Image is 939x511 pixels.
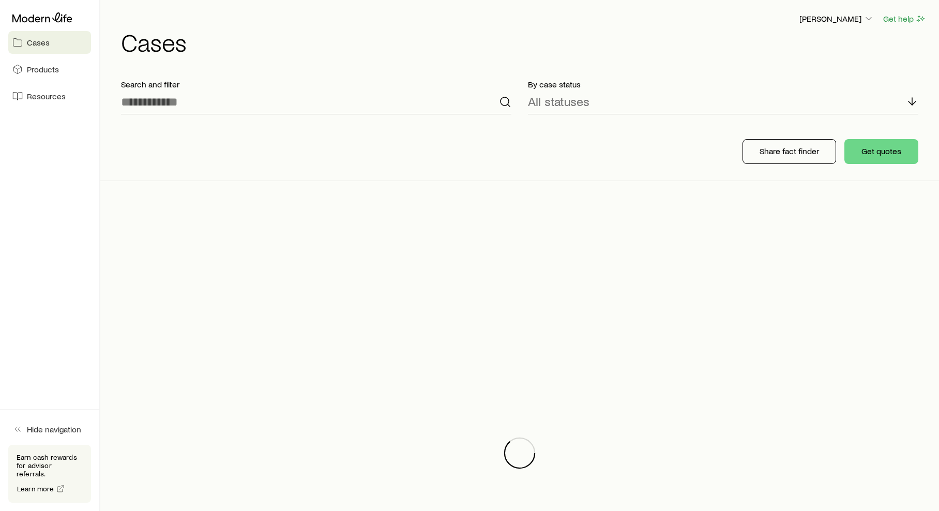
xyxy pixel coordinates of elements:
p: [PERSON_NAME] [799,13,874,24]
button: [PERSON_NAME] [799,13,874,25]
button: Hide navigation [8,418,91,441]
button: Get quotes [844,139,918,164]
p: Earn cash rewards for advisor referrals. [17,453,83,478]
p: Search and filter [121,79,511,89]
a: Products [8,58,91,81]
p: Share fact finder [760,146,819,156]
p: All statuses [528,94,589,109]
button: Share fact finder [743,139,836,164]
a: Cases [8,31,91,54]
a: Resources [8,85,91,108]
div: Earn cash rewards for advisor referrals.Learn more [8,445,91,503]
p: By case status [528,79,918,89]
span: Learn more [17,485,54,492]
span: Hide navigation [27,424,81,434]
span: Resources [27,91,66,101]
span: Cases [27,37,50,48]
h1: Cases [121,29,927,54]
span: Products [27,64,59,74]
button: Get help [883,13,927,25]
